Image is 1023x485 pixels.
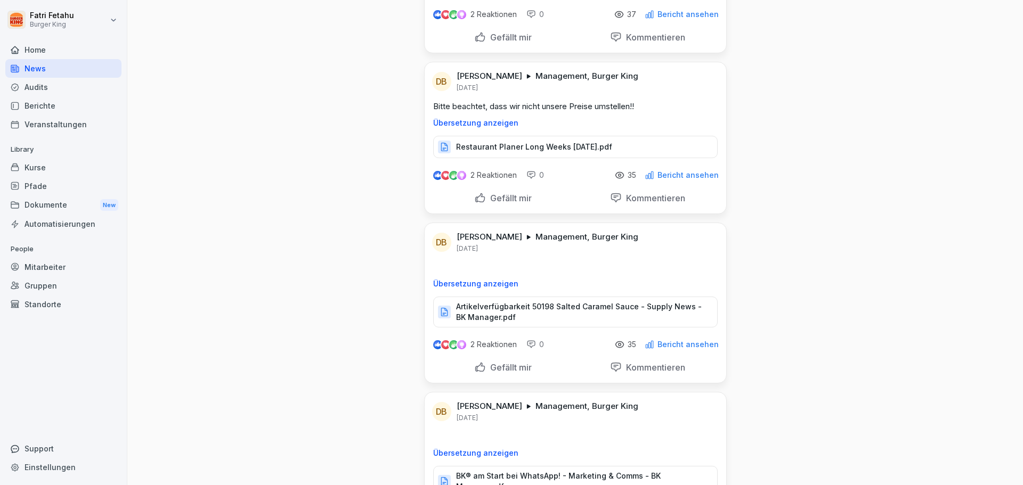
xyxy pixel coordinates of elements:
p: Bericht ansehen [657,340,719,349]
a: Restaurant Planer Long Weeks [DATE].pdf [433,145,718,155]
a: Standorte [5,295,121,314]
div: DB [432,402,451,421]
p: Kommentieren [622,362,685,373]
a: Pfade [5,177,121,195]
a: Veranstaltungen [5,115,121,134]
img: love [442,341,450,349]
img: celebrate [449,10,458,19]
img: inspiring [457,10,466,19]
a: Artikelverfügbarkeit 50198 Salted Caramel Sauce - Supply News - BK Manager.pdf [433,310,718,320]
p: Bericht ansehen [657,171,719,179]
p: [PERSON_NAME] [457,71,522,81]
p: Kommentieren [622,32,685,43]
div: Support [5,439,121,458]
p: [PERSON_NAME] [457,232,522,242]
p: Übersetzung anzeigen [433,119,718,127]
p: Gefällt mir [486,362,532,373]
p: Burger King [30,21,74,28]
div: 0 [526,339,544,350]
p: Management, Burger King [535,71,638,81]
p: 2 Reaktionen [470,171,517,179]
p: [DATE] [457,244,478,253]
p: 35 [628,340,636,349]
p: [DATE] [457,84,478,92]
p: Kommentieren [622,193,685,203]
div: DB [432,233,451,252]
p: Artikelverfügbarkeit 50198 Salted Caramel Sauce - Supply News - BK Manager.pdf [456,301,707,323]
p: Übersetzung anzeigen [433,449,718,457]
p: 2 Reaktionen [470,340,517,349]
div: New [100,199,118,211]
div: Dokumente [5,195,121,215]
p: 35 [628,171,636,179]
a: DokumenteNew [5,195,121,215]
div: 0 [526,170,544,180]
p: 37 [627,10,636,19]
img: like [433,10,442,19]
p: Bitte beachtet, dass wir nicht unsere Preise umstellen!! [433,101,718,112]
p: Management, Burger King [535,232,638,242]
img: celebrate [449,340,458,349]
a: Gruppen [5,276,121,295]
p: Restaurant Planer Long Weeks [DATE].pdf [456,142,612,152]
p: Bericht ansehen [657,10,719,19]
p: Gefällt mir [486,193,532,203]
img: love [442,171,450,179]
p: [DATE] [457,414,478,422]
img: like [433,171,442,179]
a: Audits [5,78,121,96]
a: News [5,59,121,78]
p: Übersetzung anzeigen [433,280,718,288]
a: Home [5,40,121,59]
a: Automatisierungen [5,215,121,233]
a: Einstellungen [5,458,121,476]
a: Berichte [5,96,121,115]
img: love [442,11,450,19]
a: Mitarbeiter [5,258,121,276]
a: Kurse [5,158,121,177]
p: Management, Burger King [535,401,638,412]
div: 0 [526,9,544,20]
p: [PERSON_NAME] [457,401,522,412]
div: DB [432,72,451,91]
img: celebrate [449,171,458,180]
p: 2 Reaktionen [470,10,517,19]
img: like [433,340,442,349]
p: Fatri Fetahu [30,11,74,20]
p: Library [5,141,121,158]
img: inspiring [457,340,466,349]
p: People [5,241,121,258]
img: inspiring [457,170,466,180]
p: Gefällt mir [486,32,532,43]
